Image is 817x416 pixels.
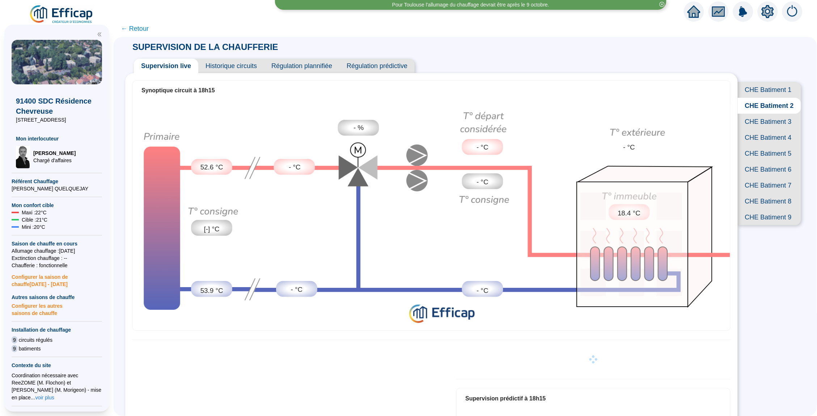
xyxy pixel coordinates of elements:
button: voir plus [35,394,55,402]
span: CHE Batiment 7 [738,177,801,193]
span: 9 [12,345,17,352]
span: Chargé d'affaires [33,157,76,164]
span: Supervision live [134,59,198,73]
span: Régulation prédictive [339,59,415,73]
div: Pour Toulouse l'allumage du chauffage devrait être après le 9 octobre. [392,1,549,9]
span: ← Retour [121,24,149,34]
span: Chaufferie : fonctionnelle [12,262,102,269]
span: 53.9 °C [200,286,223,296]
span: CHE Batiment 1 [738,82,801,98]
span: double-left [97,32,102,37]
span: CHE Batiment 2 [738,98,801,114]
span: CHE Batiment 9 [738,209,801,225]
span: 9 [12,336,17,344]
span: CHE Batiment 3 [738,114,801,130]
span: [PERSON_NAME] [33,150,76,157]
span: Régulation plannifiée [264,59,339,73]
div: Synoptique circuit à 18h15 [141,86,721,95]
span: - % [354,123,364,133]
span: Configurer les autres saisons de chauffe [12,301,102,317]
span: [STREET_ADDRESS] [16,116,98,123]
span: CHE Batiment 8 [738,193,801,209]
img: alerts [733,1,753,22]
span: - °C [477,286,488,296]
span: home [687,5,700,18]
span: voir plus [35,394,54,401]
span: circuits régulés [19,336,52,344]
span: Exctinction chauffage : -- [12,255,102,262]
span: [PERSON_NAME] QUELQUEJAY [12,185,102,192]
span: [-] °C [204,224,220,234]
span: - °C [291,285,303,295]
img: efficap energie logo [29,4,94,25]
span: - °C [477,177,488,187]
img: alerts [782,1,803,22]
span: fund [712,5,725,18]
span: Maxi : 22 °C [22,209,47,216]
span: Historique circuits [198,59,264,73]
span: CHE Batiment 4 [738,130,801,146]
span: - °C [289,162,301,172]
span: batiments [19,345,41,352]
div: Synoptique [133,101,730,328]
div: Coordination nécessaire avec ReeZOME (M. Flochon) et [PERSON_NAME] (M. Morigeon) - mise en place... [12,372,102,402]
span: Mon confort cible [12,202,102,209]
span: CHE Batiment 6 [738,161,801,177]
img: Chargé d'affaires [16,145,30,168]
div: Supervision prédictif à 18h15 [465,394,721,403]
span: Cible : 21 °C [22,216,47,223]
span: - °C [477,142,488,152]
span: CHE Batiment 5 [738,146,801,161]
span: Référent Chauffage [12,178,102,185]
span: setting [761,5,774,18]
span: Configurer la saison de chauffe [DATE] - [DATE] [12,269,102,288]
span: Autres saisons de chauffe [12,294,102,301]
span: Installation de chauffage [12,326,102,333]
span: close-circle [660,2,665,7]
img: circuit-supervision.724c8d6b72cc0638e748.png [133,101,730,328]
span: Mon interlocuteur [16,135,98,142]
span: 91400 SDC Résidence Chevreuse [16,96,98,116]
span: Saison de chauffe en cours [12,240,102,247]
span: - °C [623,142,635,152]
span: Mini : 20 °C [22,223,45,231]
span: Contexte du site [12,362,102,369]
span: Allumage chauffage : [DATE] [12,247,102,255]
span: 52.6 °C [200,162,223,172]
span: SUPERVISION DE LA CHAUFFERIE [125,42,285,52]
